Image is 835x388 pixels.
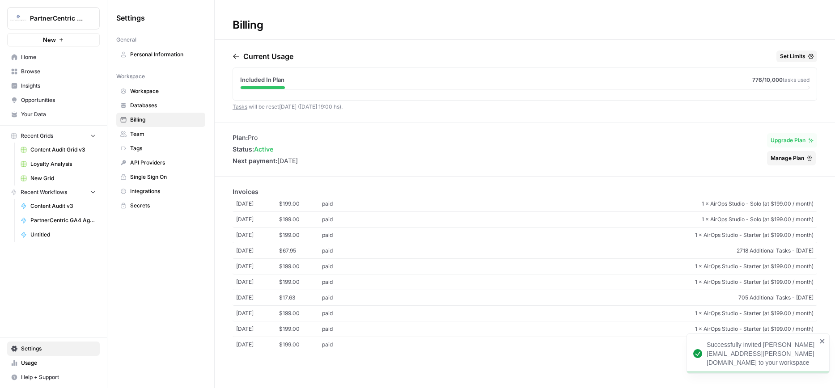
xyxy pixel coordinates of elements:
button: Workspace: PartnerCentric Sales Tools [7,7,100,30]
button: Recent Grids [7,129,100,143]
a: Personal Information [116,47,205,62]
a: API Providers [116,156,205,170]
span: New Grid [30,174,96,182]
a: Tasks [233,103,247,110]
span: 1 × AirOps Studio - Solo (at $199.00 / month) [365,200,814,208]
span: $199.00 [279,262,322,270]
span: $199.00 [279,200,322,208]
span: paid [322,247,365,255]
span: paid [322,215,365,224]
span: Personal Information [130,51,201,59]
a: [DATE]$199.00paid1 × AirOps Studio - Starter (at $199.00 / month) [233,274,817,290]
span: paid [322,200,365,208]
span: [DATE] [236,294,279,302]
button: Help + Support [7,370,100,384]
span: PartnerCentric Sales Tools [30,14,84,23]
a: [DATE]$199.00paid1 × AirOps Studio - Starter (at $199.00 / month) [233,259,817,274]
button: Set Limits [776,51,817,62]
span: active [254,145,273,153]
a: Home [7,50,100,64]
span: paid [322,278,365,286]
span: paid [322,325,365,333]
span: [DATE] [236,200,279,208]
a: [DATE]$199.00paid1 × AirOps Studio - Starter (at $199.00 / month) [233,306,817,321]
a: [DATE]$199.00paid1 × AirOps Studio - Solo (at $199.00 / month) [233,212,817,228]
span: Settings [116,13,145,23]
a: Content Audit v3 [17,199,100,213]
span: Workspace [116,72,145,80]
li: Pro [233,133,298,142]
div: Billing [215,18,281,32]
span: $199.00 [279,231,322,239]
span: 1 × AirOps Studio - Starter (at $199.00 / month) [365,341,814,349]
p: Current Usage [243,51,293,62]
a: New Grid [17,171,100,186]
span: Help + Support [21,373,96,381]
span: 776 /10,000 [752,76,783,83]
span: Databases [130,101,201,110]
a: Single Sign On [116,170,205,184]
span: $199.00 [279,278,322,286]
span: Secrets [130,202,201,210]
span: $199.00 [279,309,322,317]
span: $67.95 [279,247,322,255]
span: [DATE] [236,247,279,255]
button: Recent Workflows [7,186,100,199]
span: Opportunities [21,96,96,104]
li: [DATE] [233,156,298,165]
a: [DATE]$199.00paid1 × AirOps Studio - Starter (at $199.00 / month) [233,228,817,243]
span: 1 × AirOps Studio - Starter (at $199.00 / month) [365,325,814,333]
a: Team [116,127,205,141]
span: [DATE] [236,262,279,270]
img: PartnerCentric Sales Tools Logo [10,10,26,26]
span: Billing [130,116,201,124]
span: [DATE] [236,278,279,286]
span: will be reset [DATE] ([DATE] 19:00 hs) . [233,103,343,110]
span: [DATE] [236,325,279,333]
a: [DATE]$17.63paid705 Additional Tasks - [DATE] [233,290,817,306]
span: Settings [21,345,96,353]
span: New [43,35,56,44]
a: [DATE]$199.00paid1 × AirOps Studio - Starter (at $199.00 / month) [233,337,817,352]
a: [DATE]$199.00paid1 × AirOps Studio - Solo (at $199.00 / month) [233,196,817,212]
span: 1 × AirOps Studio - Starter (at $199.00 / month) [365,278,814,286]
span: Upgrade Plan [771,136,805,144]
a: Browse [7,64,100,79]
span: $199.00 [279,325,322,333]
a: [DATE]$199.00paid1 × AirOps Studio - Starter (at $199.00 / month) [233,321,817,337]
span: Content Audit Grid v3 [30,146,96,154]
span: 705 Additional Tasks - [DATE] [365,294,814,302]
span: Workspace [130,87,201,95]
a: Usage [7,356,100,370]
button: Upgrade Plan [767,133,817,148]
span: 1 × AirOps Studio - Starter (at $199.00 / month) [365,309,814,317]
span: Single Sign On [130,173,201,181]
div: Successfully invited [PERSON_NAME][EMAIL_ADDRESS][PERSON_NAME][DOMAIN_NAME] to your workspace [707,340,817,367]
span: Usage [21,359,96,367]
span: Insights [21,82,96,90]
a: PartnerCentric GA4 Agent - [DATE] -Leads - SQLs [17,213,100,228]
span: 1 × AirOps Studio - Starter (at $199.00 / month) [365,262,814,270]
span: Content Audit v3 [30,202,96,210]
span: General [116,36,136,44]
span: $17.63 [279,294,322,302]
a: [DATE]$67.95paid2718 Additional Tasks - [DATE] [233,243,817,259]
span: Recent Grids [21,132,53,140]
span: Your Data [21,110,96,118]
span: 2718 Additional Tasks - [DATE] [365,247,814,255]
a: Secrets [116,198,205,213]
span: Loyalty Analysis [30,160,96,168]
span: paid [322,309,365,317]
span: Included In Plan [240,75,284,84]
span: Next payment: [233,157,277,164]
span: Manage Plan [771,154,804,162]
a: Billing [116,113,205,127]
span: Browse [21,67,96,76]
span: 1 × AirOps Studio - Solo (at $199.00 / month) [365,215,814,224]
span: Team [130,130,201,138]
span: paid [322,294,365,302]
span: Home [21,53,96,61]
a: Integrations [116,184,205,198]
span: $199.00 [279,341,322,349]
a: Databases [116,98,205,113]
